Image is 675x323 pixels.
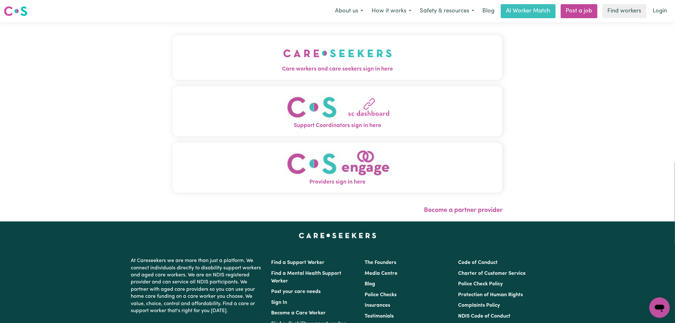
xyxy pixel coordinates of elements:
[365,292,397,297] a: Police Checks
[365,271,397,276] a: Media Centre
[173,86,502,136] button: Support Coordinators sign in here
[173,35,502,80] button: Care workers and care seekers sign in here
[501,4,556,18] a: AI Worker Match
[331,4,367,18] button: About us
[458,271,526,276] a: Charter of Customer Service
[131,255,263,317] p: At Careseekers we are more than just a platform. We connect individuals directly to disability su...
[173,143,502,193] button: Providers sign in here
[367,4,416,18] button: How it works
[365,260,396,265] a: The Founders
[478,4,498,18] a: Blog
[365,314,394,319] a: Testimonials
[173,178,502,186] span: Providers sign in here
[649,4,671,18] a: Login
[4,4,27,19] a: Careseekers logo
[365,303,390,308] a: Insurances
[458,282,503,287] a: Police Check Policy
[458,260,498,265] a: Code of Conduct
[271,300,287,305] a: Sign In
[173,65,502,73] span: Care workers and care seekers sign in here
[424,207,502,214] a: Become a partner provider
[649,297,670,318] iframe: Button to launch messaging window
[365,282,375,287] a: Blog
[299,233,376,238] a: Careseekers home page
[271,271,341,284] a: Find a Mental Health Support Worker
[271,289,321,294] a: Post your care needs
[458,303,500,308] a: Complaints Policy
[458,314,511,319] a: NDIS Code of Conduct
[4,5,27,17] img: Careseekers logo
[173,122,502,130] span: Support Coordinators sign in here
[271,260,324,265] a: Find a Support Worker
[561,4,597,18] a: Post a job
[458,292,523,297] a: Protection of Human Rights
[603,4,647,18] a: Find workers
[416,4,478,18] button: Safety & resources
[271,311,326,316] a: Become a Care Worker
